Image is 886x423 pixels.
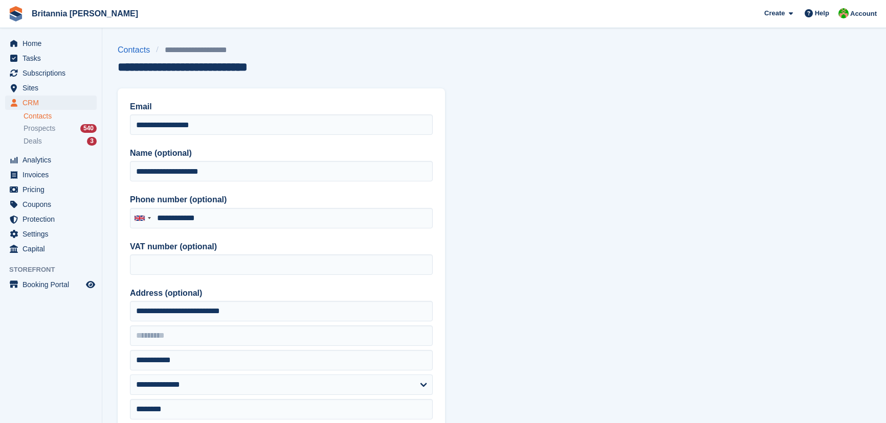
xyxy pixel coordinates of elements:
[23,81,84,95] span: Sites
[130,101,433,113] label: Email
[24,136,97,147] a: Deals 3
[130,241,433,253] label: VAT number (optional)
[24,136,42,146] span: Deals
[5,51,97,65] a: menu
[5,96,97,110] a: menu
[5,212,97,226] a: menu
[23,197,84,212] span: Coupons
[8,6,24,21] img: stora-icon-8386f47178a22dfd0bd8f6a31ec36ba5ce8667c1dd55bd0f319d3a0aa187defe.svg
[84,278,97,291] a: Preview store
[23,227,84,241] span: Settings
[23,212,84,226] span: Protection
[815,8,829,18] span: Help
[850,9,877,19] span: Account
[24,111,97,121] a: Contacts
[118,44,248,56] nav: breadcrumbs
[5,227,97,241] a: menu
[130,287,433,299] label: Address (optional)
[87,137,97,146] div: 3
[130,208,154,228] div: United Kingdom: +44
[23,153,84,167] span: Analytics
[838,8,849,18] img: Wendy Thorp
[5,153,97,167] a: menu
[23,168,84,182] span: Invoices
[130,194,433,206] label: Phone number (optional)
[23,182,84,197] span: Pricing
[23,66,84,80] span: Subscriptions
[28,5,142,22] a: Britannia [PERSON_NAME]
[9,265,102,275] span: Storefront
[5,182,97,197] a: menu
[5,197,97,212] a: menu
[118,44,156,56] a: Contacts
[5,242,97,256] a: menu
[23,96,84,110] span: CRM
[5,277,97,292] a: menu
[5,36,97,51] a: menu
[23,51,84,65] span: Tasks
[80,124,97,133] div: 540
[130,147,433,159] label: Name (optional)
[23,242,84,256] span: Capital
[5,66,97,80] a: menu
[24,123,97,134] a: Prospects 540
[23,36,84,51] span: Home
[764,8,785,18] span: Create
[5,168,97,182] a: menu
[5,81,97,95] a: menu
[24,124,55,133] span: Prospects
[23,277,84,292] span: Booking Portal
